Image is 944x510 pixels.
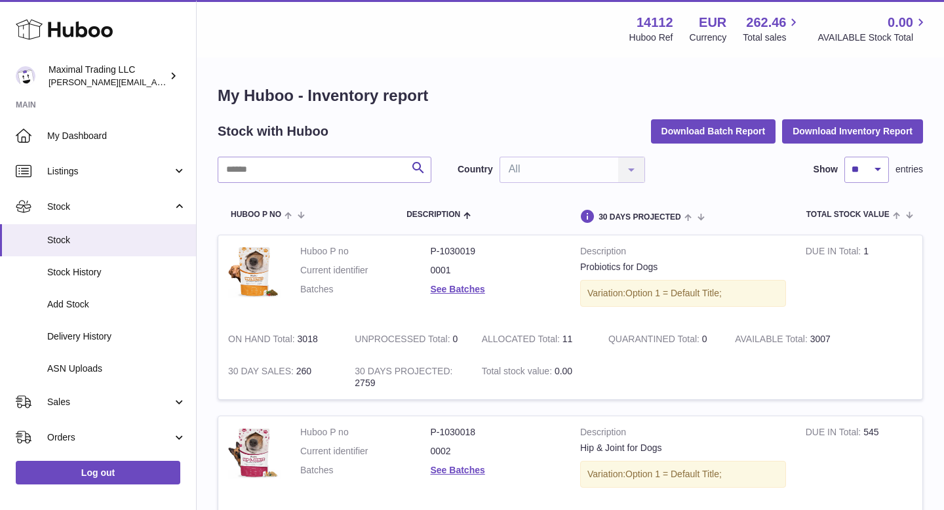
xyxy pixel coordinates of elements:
strong: QUARANTINED Total [608,334,702,347]
strong: 30 DAYS PROJECTED [355,366,452,380]
span: 262.46 [746,14,786,31]
strong: UNPROCESSED Total [355,334,452,347]
button: Download Inventory Report [782,119,923,143]
span: Stock [47,234,186,246]
dt: Batches [300,283,431,296]
strong: AVAILABLE Total [735,334,810,347]
dt: Huboo P no [300,245,431,258]
div: Probiotics for Dogs [580,261,786,273]
img: product image [228,426,281,479]
button: Download Batch Report [651,119,776,143]
td: 2759 [345,355,471,400]
a: See Batches [431,465,485,475]
span: My Dashboard [47,130,186,142]
span: Stock [47,201,172,213]
span: Sales [47,396,172,408]
span: Option 1 = Default Title; [625,288,722,298]
a: See Batches [431,284,485,294]
td: 3018 [218,323,345,355]
dd: 0001 [431,264,561,277]
img: product image [228,245,281,298]
td: 260 [218,355,345,400]
span: Description [406,210,460,219]
label: Show [814,163,838,176]
span: Total stock value [806,210,890,219]
strong: Description [580,245,786,261]
dd: P-1030018 [431,426,561,439]
span: Orders [47,431,172,444]
div: Variation: [580,280,786,307]
span: Listings [47,165,172,178]
a: Log out [16,461,180,484]
div: Currency [690,31,727,44]
dd: P-1030019 [431,245,561,258]
td: 545 [796,416,922,504]
span: ASN Uploads [47,363,186,375]
a: 262.46 Total sales [743,14,801,44]
div: Hip & Joint for Dogs [580,442,786,454]
span: [PERSON_NAME][EMAIL_ADDRESS][DOMAIN_NAME] [49,77,263,87]
td: 1 [796,235,922,323]
dt: Current identifier [300,445,431,458]
span: Option 1 = Default Title; [625,469,722,479]
strong: ALLOCATED Total [482,334,562,347]
span: Huboo P no [231,210,281,219]
span: entries [895,163,923,176]
span: 0.00 [555,366,572,376]
span: AVAILABLE Stock Total [817,31,928,44]
strong: 14112 [637,14,673,31]
dt: Current identifier [300,264,431,277]
h2: Stock with Huboo [218,123,328,140]
span: 0.00 [888,14,913,31]
dt: Huboo P no [300,426,431,439]
a: 0.00 AVAILABLE Stock Total [817,14,928,44]
span: 30 DAYS PROJECTED [599,213,681,222]
div: Variation: [580,461,786,488]
td: 0 [345,323,471,355]
strong: DUE IN Total [806,427,863,441]
td: 3007 [725,323,852,355]
span: 0 [702,334,707,344]
strong: Total stock value [482,366,555,380]
h1: My Huboo - Inventory report [218,85,923,106]
strong: Description [580,426,786,442]
img: scott@scottkanacher.com [16,66,35,86]
label: Country [458,163,493,176]
strong: 30 DAY SALES [228,366,296,380]
div: Maximal Trading LLC [49,64,167,88]
strong: EUR [699,14,726,31]
div: Huboo Ref [629,31,673,44]
span: Stock History [47,266,186,279]
dd: 0002 [431,445,561,458]
span: Delivery History [47,330,186,343]
span: Total sales [743,31,801,44]
span: Add Stock [47,298,186,311]
strong: DUE IN Total [806,246,863,260]
td: 11 [472,323,599,355]
strong: ON HAND Total [228,334,298,347]
dt: Batches [300,464,431,477]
